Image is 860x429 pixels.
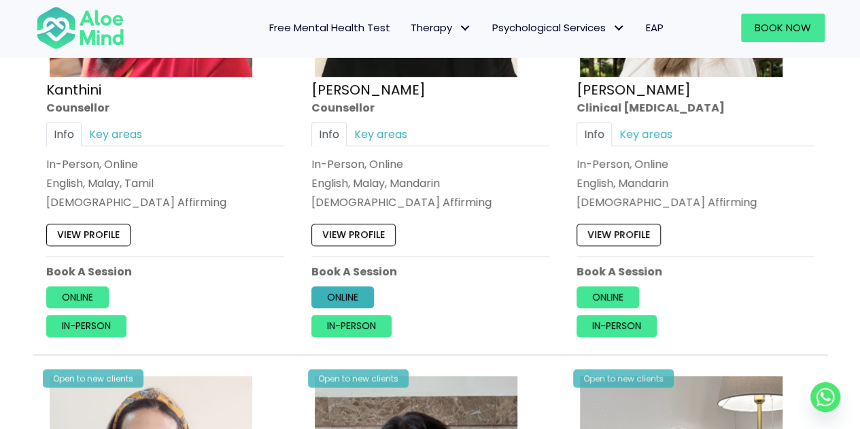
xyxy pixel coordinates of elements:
a: Key areas [82,122,150,146]
a: Info [577,122,612,146]
p: Book A Session [46,264,284,279]
p: English, Mandarin [577,175,814,191]
div: Open to new clients [308,369,409,388]
span: Psychological Services: submenu [609,18,629,38]
p: Book A Session [311,264,549,279]
span: EAP [646,20,664,35]
div: [DEMOGRAPHIC_DATA] Affirming [577,194,814,210]
div: Open to new clients [43,369,143,388]
a: View profile [46,224,131,246]
div: [DEMOGRAPHIC_DATA] Affirming [311,194,549,210]
div: Counsellor [46,100,284,116]
div: Open to new clients [573,369,674,388]
nav: Menu [142,14,674,42]
p: English, Malay, Mandarin [311,175,549,191]
span: Therapy: submenu [455,18,475,38]
p: English, Malay, Tamil [46,175,284,191]
a: Kanthini [46,80,101,99]
a: TherapyTherapy: submenu [400,14,482,42]
img: Aloe mind Logo [36,5,124,50]
div: Counsellor [311,100,549,116]
div: In-Person, Online [311,156,549,172]
a: Online [46,286,109,308]
a: View profile [577,224,661,246]
a: Key areas [612,122,680,146]
span: Free Mental Health Test [269,20,390,35]
a: Info [311,122,347,146]
div: In-Person, Online [577,156,814,172]
a: [PERSON_NAME] [577,80,691,99]
a: EAP [636,14,674,42]
a: [PERSON_NAME] [311,80,426,99]
div: [DEMOGRAPHIC_DATA] Affirming [46,194,284,210]
a: In-person [46,315,126,337]
a: Online [577,286,639,308]
div: Clinical [MEDICAL_DATA] [577,100,814,116]
a: Book Now [741,14,825,42]
a: Online [311,286,374,308]
a: Psychological ServicesPsychological Services: submenu [482,14,636,42]
span: Book Now [755,20,811,35]
div: In-Person, Online [46,156,284,172]
a: Info [46,122,82,146]
a: In-person [311,315,392,337]
a: Whatsapp [810,382,840,412]
a: View profile [311,224,396,246]
span: Psychological Services [492,20,625,35]
span: Therapy [411,20,472,35]
a: Key areas [347,122,415,146]
a: In-person [577,315,657,337]
a: Free Mental Health Test [259,14,400,42]
p: Book A Session [577,264,814,279]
